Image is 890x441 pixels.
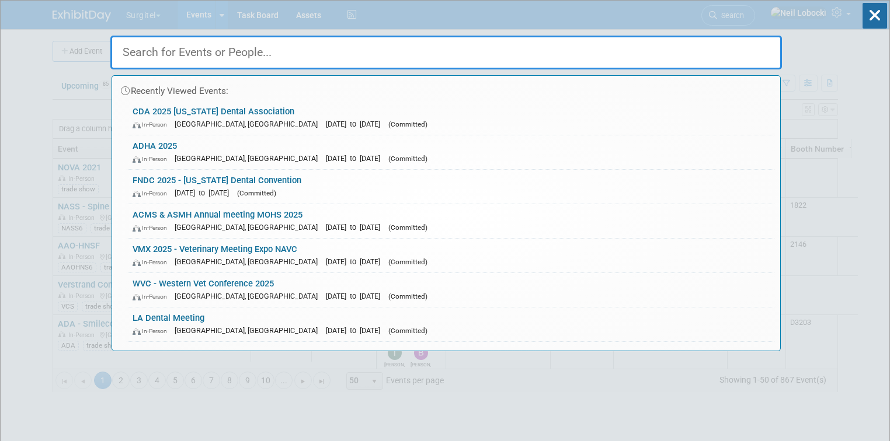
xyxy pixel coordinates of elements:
[388,120,427,128] span: (Committed)
[133,224,172,232] span: In-Person
[388,258,427,266] span: (Committed)
[175,188,235,197] span: [DATE] to [DATE]
[133,327,172,335] span: In-Person
[237,189,276,197] span: (Committed)
[133,121,172,128] span: In-Person
[127,204,774,238] a: ACMS & ASMH Annual meeting MOHS 2025 In-Person [GEOGRAPHIC_DATA], [GEOGRAPHIC_DATA] [DATE] to [DA...
[133,155,172,163] span: In-Person
[175,154,324,163] span: [GEOGRAPHIC_DATA], [GEOGRAPHIC_DATA]
[175,120,324,128] span: [GEOGRAPHIC_DATA], [GEOGRAPHIC_DATA]
[175,257,324,266] span: [GEOGRAPHIC_DATA], [GEOGRAPHIC_DATA]
[127,170,774,204] a: FNDC 2025 - [US_STATE] Dental Convention In-Person [DATE] to [DATE] (Committed)
[175,223,324,232] span: [GEOGRAPHIC_DATA], [GEOGRAPHIC_DATA]
[326,154,386,163] span: [DATE] to [DATE]
[133,293,172,300] span: In-Person
[388,327,427,335] span: (Committed)
[388,292,427,300] span: (Committed)
[127,273,774,307] a: WVC - Western Vet Conference 2025 In-Person [GEOGRAPHIC_DATA], [GEOGRAPHIC_DATA] [DATE] to [DATE]...
[118,76,774,101] div: Recently Viewed Events:
[326,326,386,335] span: [DATE] to [DATE]
[388,223,427,232] span: (Committed)
[127,239,774,272] a: VMX 2025 - Veterinary Meeting Expo NAVC In-Person [GEOGRAPHIC_DATA], [GEOGRAPHIC_DATA] [DATE] to ...
[388,155,427,163] span: (Committed)
[326,292,386,300] span: [DATE] to [DATE]
[110,36,782,69] input: Search for Events or People...
[326,223,386,232] span: [DATE] to [DATE]
[127,307,774,341] a: LA Dental Meeting In-Person [GEOGRAPHIC_DATA], [GEOGRAPHIC_DATA] [DATE] to [DATE] (Committed)
[175,326,324,335] span: [GEOGRAPHIC_DATA], [GEOGRAPHIC_DATA]
[127,135,774,169] a: ADHA 2025 In-Person [GEOGRAPHIC_DATA], [GEOGRAPHIC_DATA] [DATE] to [DATE] (Committed)
[127,101,774,135] a: CDA 2025 [US_STATE] Dental Association In-Person [GEOGRAPHIC_DATA], [GEOGRAPHIC_DATA] [DATE] to [...
[133,258,172,266] span: In-Person
[326,257,386,266] span: [DATE] to [DATE]
[326,120,386,128] span: [DATE] to [DATE]
[175,292,324,300] span: [GEOGRAPHIC_DATA], [GEOGRAPHIC_DATA]
[133,190,172,197] span: In-Person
